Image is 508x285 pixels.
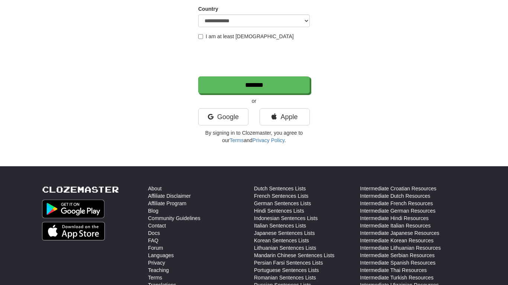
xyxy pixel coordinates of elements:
label: I am at least [DEMOGRAPHIC_DATA] [198,33,294,40]
a: Apple [260,108,310,125]
a: German Sentences Lists [254,200,311,207]
a: Persian Farsi Sentences Lists [254,259,323,266]
p: or [198,97,310,105]
img: Get it on App Store [42,222,105,240]
a: Intermediate French Resources [360,200,433,207]
a: Italian Sentences Lists [254,222,306,229]
a: Intermediate Serbian Resources [360,252,435,259]
a: Privacy Policy [253,137,284,143]
a: Intermediate Dutch Resources [360,192,430,200]
a: Contact [148,222,166,229]
a: Clozemaster [42,185,119,194]
a: Portuguese Sentences Lists [254,266,319,274]
a: Affiliate Disclaimer [148,192,191,200]
a: Terms [148,274,162,281]
a: Languages [148,252,174,259]
a: Lithuanian Sentences Lists [254,244,316,252]
img: Get it on Google Play [42,200,105,218]
a: Teaching [148,266,169,274]
label: Country [198,5,218,13]
a: FAQ [148,237,158,244]
a: Intermediate Japanese Resources [360,229,439,237]
a: Affiliate Program [148,200,186,207]
iframe: reCAPTCHA [198,44,311,73]
a: Intermediate Thai Resources [360,266,427,274]
a: French Sentences Lists [254,192,308,200]
a: Privacy [148,259,165,266]
a: Blog [148,207,158,214]
a: Terms [229,137,244,143]
a: Intermediate Korean Resources [360,237,434,244]
a: Intermediate Croatian Resources [360,185,436,192]
a: Intermediate Spanish Resources [360,259,435,266]
a: Hindi Sentences Lists [254,207,304,214]
a: Dutch Sentences Lists [254,185,306,192]
a: Intermediate Italian Resources [360,222,431,229]
a: Docs [148,229,160,237]
a: About [148,185,162,192]
a: Intermediate Hindi Resources [360,214,428,222]
p: By signing in to Clozemaster, you agree to our and . [198,129,310,144]
input: I am at least [DEMOGRAPHIC_DATA] [198,34,203,39]
a: Mandarin Chinese Sentences Lists [254,252,334,259]
a: Forum [148,244,163,252]
a: Google [198,108,248,125]
a: Indonesian Sentences Lists [254,214,318,222]
a: Korean Sentences Lists [254,237,309,244]
a: Community Guidelines [148,214,200,222]
a: Intermediate German Resources [360,207,435,214]
a: Romanian Sentences Lists [254,274,316,281]
a: Intermediate Turkish Resources [360,274,434,281]
a: Intermediate Lithuanian Resources [360,244,441,252]
a: Japanese Sentences Lists [254,229,315,237]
